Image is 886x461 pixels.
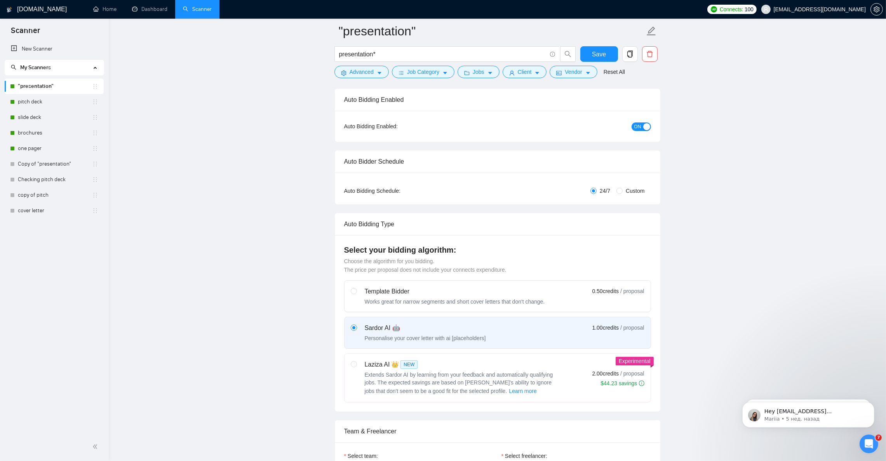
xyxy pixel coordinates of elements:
[6,56,149,96] div: 8777931@gmail.com говорит…
[18,203,92,218] a: cover letter
[442,70,448,76] span: caret-down
[592,369,619,378] span: 2.00 credits
[6,20,149,30] div: 14 августа
[18,94,92,110] a: pitch deck
[344,89,651,111] div: Auto Bidding Enabled
[68,101,143,109] div: а нашел...как это сделать
[11,41,97,57] a: New Scanner
[876,435,882,441] span: 7
[6,119,127,273] div: Добрый день!​Проблема была решена на строне Апворка - мы сверили все параметры и можем подтвердит...
[6,96,149,120] div: 8777931@gmail.com говорит…
[509,70,515,76] span: user
[365,323,486,333] div: Sardor AI 🤖
[93,6,117,12] a: homeHome
[642,51,657,58] span: delete
[133,251,146,264] button: Отправить сообщение…
[377,70,382,76] span: caret-down
[560,51,575,58] span: search
[7,238,149,251] textarea: Ваше сообщение...
[12,124,121,269] div: Добрый день! ​ Проблема была решена на строне Апворка - мы сверили все параметры и можем подтверд...
[5,203,104,218] li: cover letter
[601,379,644,387] div: $44.23 savings
[550,52,555,57] span: info-circle
[183,6,212,12] a: searchScanner
[620,324,644,332] span: / proposal
[28,56,149,95] div: и скажите...как посмотреть статистику в [GEOGRAPHIC_DATA] за полгода или за 3 месяца...есть ли та...
[92,443,100,451] span: double-left
[508,386,537,396] button: Laziza AI NEWExtends Sardor AI by learning from your feedback and automatically qualifying jobs. ...
[5,156,104,172] li: Copy of "presentation"
[18,187,92,203] a: copy of pitch
[871,6,883,12] span: setting
[646,26,656,36] span: edit
[503,66,547,78] button: userClientcaret-down
[518,68,532,76] span: Client
[11,65,16,70] span: search
[5,94,104,110] li: pitch deck
[619,358,651,364] span: Experimental
[556,70,562,76] span: idcard
[92,176,98,183] span: holder
[341,70,346,76] span: setting
[711,6,717,12] img: upwork-logo.png
[20,64,51,71] span: My Scanners
[745,5,753,14] span: 100
[592,323,619,332] span: 1.00 credits
[731,386,886,440] iframe: Intercom notifications сообщение
[18,141,92,156] a: one pager
[18,79,92,94] a: "presentation"
[7,3,12,16] img: logo
[28,30,149,55] div: добрый день, решили проблему или нет?
[860,435,878,453] iframe: To enrich screen reader interactions, please activate Accessibility in Grammarly extension settings
[620,287,644,295] span: / proposal
[585,70,591,76] span: caret-down
[509,387,537,395] span: Learn more
[5,187,104,203] li: copy of pitch
[92,83,98,89] span: holder
[623,51,637,58] span: copy
[344,258,507,273] span: Choose the algorithm for you bidding. The price per proposal does not include your connects expen...
[34,35,143,50] div: добрый день, решили проблему или нет?
[344,244,651,255] h4: Select your bidding algorithm:
[339,21,645,41] input: Scanner name...
[6,30,149,56] div: 8777931@gmail.com говорит…
[365,287,545,296] div: Template Bidder
[580,46,618,62] button: Save
[12,255,18,261] button: Средство выбора эмодзи
[592,287,619,295] span: 0.50 credits
[334,66,389,78] button: settingAdvancedcaret-down
[92,161,98,167] span: holder
[400,360,418,369] span: NEW
[24,255,31,261] button: Средство выбора GIF-файла
[6,119,149,279] div: Dima говорит…
[136,3,150,18] button: Главная
[365,360,559,369] div: Laziza AI
[501,452,547,460] label: Select freelancer:
[870,6,883,12] a: setting
[92,114,98,120] span: holder
[18,172,92,187] a: Checking pitch deck
[92,145,98,152] span: holder
[38,10,105,17] p: В сети последние 15 мин
[5,79,104,94] li: "presentation"
[560,46,576,62] button: search
[38,4,53,10] h1: Dima
[339,49,547,59] input: Search Freelance Jobs...
[22,4,35,17] img: Profile image for Dima
[634,122,641,131] span: ON
[487,70,493,76] span: caret-down
[344,213,651,235] div: Auto Bidding Type
[870,3,883,16] button: setting
[18,110,92,125] a: slide deck
[344,452,378,460] label: Select team:
[92,208,98,214] span: holder
[344,122,446,131] div: Auto Bidding Enabled:
[344,420,651,442] div: Team & Freelancer
[565,68,582,76] span: Vendor
[344,150,651,173] div: Auto Bidder Schedule
[365,372,553,394] span: Extends Sardor AI by learning from your feedback and automatically qualifying jobs. The expected ...
[623,187,648,195] span: Custom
